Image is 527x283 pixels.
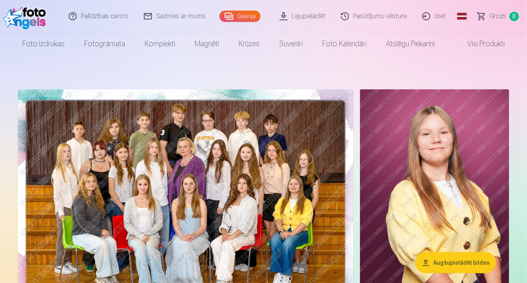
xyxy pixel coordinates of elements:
[490,11,506,21] span: Grozs
[415,252,496,273] button: Augšupielādēt bildes
[185,32,229,55] a: Magnēti
[510,12,519,21] span: 0
[445,32,514,55] a: Visi produkti
[135,32,185,55] a: Komplekti
[269,32,312,55] a: Suvenīri
[13,32,74,55] a: Foto izdrukas
[312,32,376,55] a: Foto kalendāri
[229,32,269,55] a: Krūzes
[74,32,135,55] a: Fotogrāmata
[219,11,260,22] a: Galerija
[3,3,50,29] img: /fa1
[376,32,445,55] a: Atslēgu piekariņi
